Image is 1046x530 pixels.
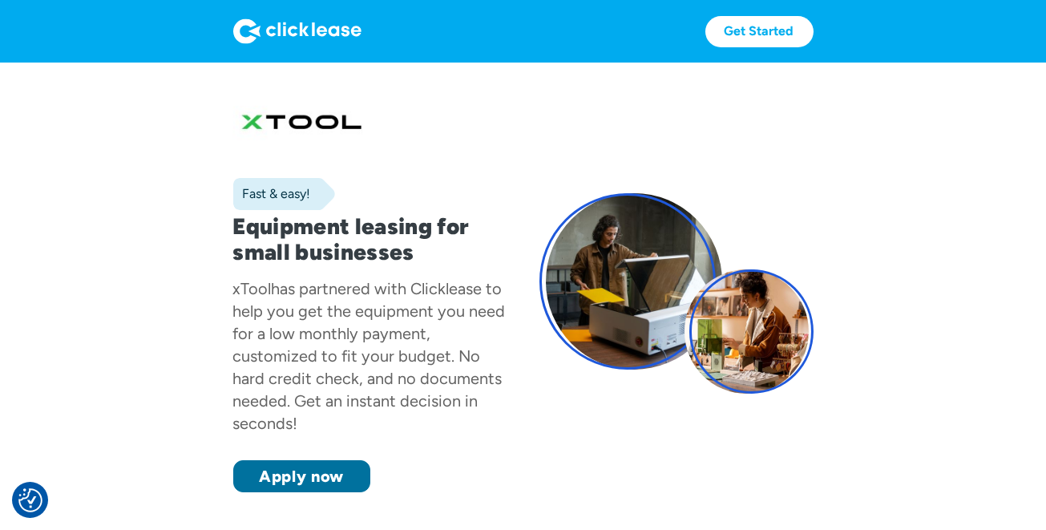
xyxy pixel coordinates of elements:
[233,460,370,492] a: Apply now
[233,279,506,433] div: has partnered with Clicklease to help you get the equipment you need for a low monthly payment, c...
[233,18,361,44] img: Logo
[233,186,311,202] div: Fast & easy!
[233,213,507,265] h1: Equipment leasing for small businesses
[18,488,42,512] button: Consent Preferences
[233,279,272,298] div: xTool
[705,16,814,47] a: Get Started
[18,488,42,512] img: Revisit consent button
